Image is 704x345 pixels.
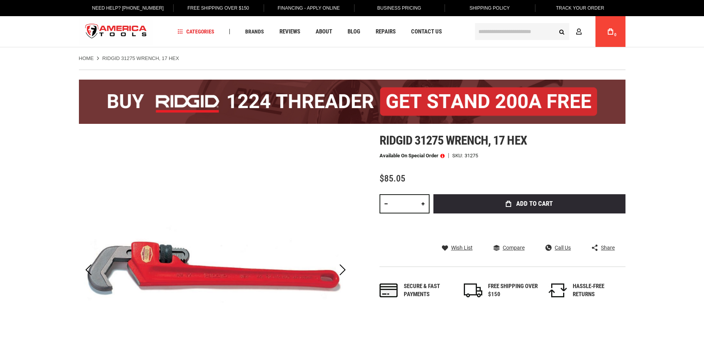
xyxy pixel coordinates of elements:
[603,16,618,47] a: 0
[601,245,615,250] span: Share
[380,173,405,184] span: $85.05
[380,283,398,297] img: payments
[465,153,478,158] div: 31275
[242,27,268,37] a: Brands
[372,27,399,37] a: Repairs
[177,29,214,34] span: Categories
[555,24,569,39] button: Search
[573,282,623,299] div: HASSLE-FREE RETURNS
[245,29,264,34] span: Brands
[408,27,445,37] a: Contact Us
[464,283,482,297] img: shipping
[276,27,304,37] a: Reviews
[102,55,179,61] strong: RIDGID 31275 WRENCH, 17 HEX
[344,27,364,37] a: Blog
[380,153,445,158] p: Available on Special Order
[79,55,94,62] a: Home
[442,244,473,251] a: Wish List
[312,27,336,37] a: About
[411,29,442,35] span: Contact Us
[433,194,625,213] button: Add to Cart
[380,133,527,148] span: Ridgid 31275 wrench, 17 hex
[488,282,538,299] div: FREE SHIPPING OVER $150
[470,5,510,11] span: Shipping Policy
[174,27,218,37] a: Categories
[493,244,525,251] a: Compare
[548,283,567,297] img: returns
[545,244,571,251] a: Call Us
[316,29,332,35] span: About
[79,80,625,124] img: BOGO: Buy the RIDGID® 1224 Threader (26092), get the 92467 200A Stand FREE!
[452,153,465,158] strong: SKU
[79,17,154,46] img: America Tools
[555,245,571,250] span: Call Us
[503,245,525,250] span: Compare
[516,200,553,207] span: Add to Cart
[79,17,154,46] a: store logo
[376,29,396,35] span: Repairs
[404,282,454,299] div: Secure & fast payments
[279,29,300,35] span: Reviews
[348,29,360,35] span: Blog
[451,245,473,250] span: Wish List
[614,33,617,37] span: 0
